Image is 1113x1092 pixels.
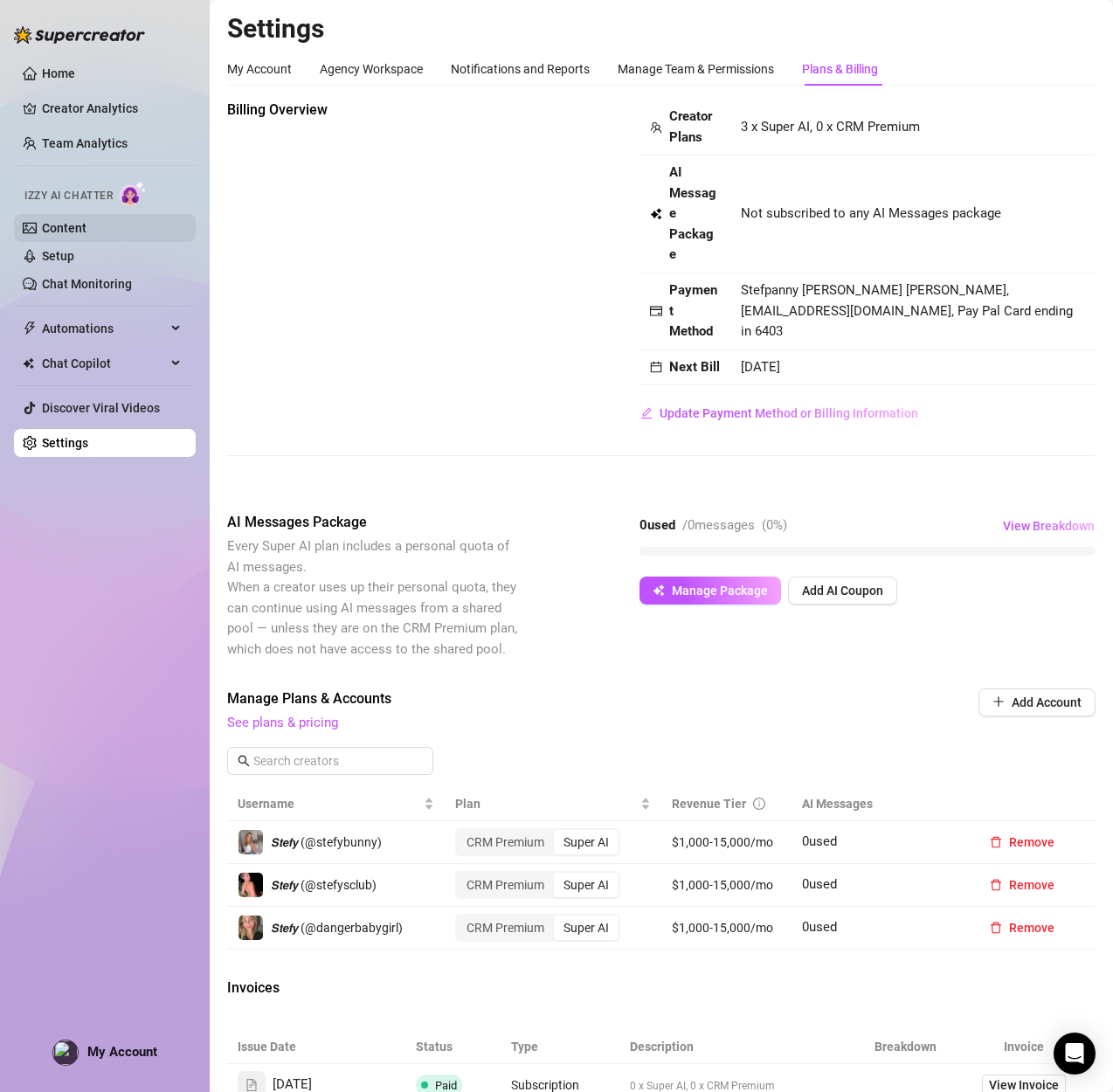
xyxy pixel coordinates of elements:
span: Remove [1009,835,1054,849]
button: View Breakdown [1002,512,1096,540]
span: 0 used [802,833,837,849]
th: Invoice [953,1030,1096,1064]
span: Remove [1009,878,1054,892]
span: edit [640,407,653,419]
span: delete [990,922,1002,934]
th: Plan [445,787,662,821]
span: 0 used [802,919,837,935]
span: Every Super AI plan includes a personal quota of AI messages. When a creator uses up their person... [227,538,517,657]
div: CRM Premium [457,916,554,940]
img: 𝙎𝙩𝙚𝙛𝙮 (@dangerbabygirl) [238,916,263,940]
span: 3 x Super AI, 0 x CRM Premium [741,119,920,135]
a: Team Analytics [42,136,128,150]
span: Automations [42,314,166,342]
button: Update Payment Method or Billing Information [639,399,919,427]
div: Super AI [554,873,619,897]
a: Chat Monitoring [42,277,132,291]
span: 0 x Super AI, 0 x CRM Premium [630,1080,775,1092]
span: search [238,755,250,767]
span: plus [992,695,1005,708]
span: calendar [650,361,662,373]
div: segmented control [455,914,620,942]
div: Notifications and Reports [451,59,590,79]
span: Username [238,794,420,813]
th: Breakdown [858,1030,953,1064]
div: CRM Premium [457,830,554,854]
strong: 0 used [639,517,675,533]
div: segmented control [455,828,620,856]
span: Invoices [227,978,521,999]
span: team [650,121,662,134]
div: Manage Team & Permissions [618,59,774,79]
button: Add AI Coupon [788,577,897,605]
span: thunderbolt [23,321,37,335]
span: Billing Overview [227,100,521,121]
span: Manage Package [672,584,768,598]
div: CRM Premium [457,873,554,897]
th: Type [501,1030,619,1064]
a: Setup [42,249,74,263]
span: Paid [435,1079,457,1092]
span: Izzy AI Chatter [24,188,113,204]
th: Description [619,1030,857,1064]
th: Issue Date [227,1030,405,1064]
th: Username [227,787,445,821]
div: Plans & Billing [802,59,878,79]
div: Open Intercom Messenger [1054,1033,1096,1075]
span: AI Messages Package [227,512,521,533]
span: Add Account [1012,695,1082,709]
img: logo-BBDzfeDw.svg [14,26,145,44]
span: Remove [1009,921,1054,935]
a: Home [42,66,75,80]
button: Remove [976,871,1068,899]
span: 0 used [802,876,837,892]
span: 𝙎𝙩𝙚𝙛𝙮 (@stefybunny) [271,835,382,849]
span: ( 0 %) [762,517,787,533]
div: segmented control [455,871,620,899]
h2: Settings [227,12,1096,45]
div: My Account [227,59,292,79]
span: Plan [455,794,638,813]
span: Not subscribed to any AI Messages package [741,204,1001,225]
img: 𝙎𝙩𝙚𝙛𝙮 (@stefysclub) [238,873,263,897]
strong: Next Bill [669,359,720,375]
strong: Creator Plans [669,108,712,145]
span: info-circle [753,798,765,810]
span: delete [990,879,1002,891]
img: AI Chatter [120,181,147,206]
input: Search creators [253,751,409,771]
span: Revenue Tier [672,797,746,811]
strong: Payment Method [669,282,717,339]
span: Subscription [511,1078,579,1092]
span: / 0 messages [682,517,755,533]
span: file-text [245,1079,258,1091]
a: Creator Analytics [42,94,182,122]
div: Agency Workspace [320,59,423,79]
img: 𝙎𝙩𝙚𝙛𝙮 (@stefybunny) [238,830,263,854]
span: Chat Copilot [42,349,166,377]
a: See plans & pricing [227,715,338,730]
td: $1,000-15,000/mo [661,864,792,907]
button: Remove [976,914,1068,942]
td: $1,000-15,000/mo [661,821,792,864]
button: Add Account [978,688,1096,716]
a: Content [42,221,86,235]
span: My Account [87,1044,157,1060]
span: View Breakdown [1003,519,1095,533]
img: profilePics%2Fqht6QgC3YSM5nHrYR1G2uRKaphB3.jpeg [53,1040,78,1065]
div: Super AI [554,830,619,854]
span: Update Payment Method or Billing Information [660,406,918,420]
span: 𝙎𝙩𝙚𝙛𝙮 (@dangerbabygirl) [271,921,403,935]
th: AI Messages [792,787,965,821]
span: Manage Plans & Accounts [227,688,860,709]
span: [DATE] [741,359,780,375]
img: Chat Copilot [23,357,34,370]
button: Remove [976,828,1068,856]
span: credit-card [650,305,662,317]
a: Settings [42,436,88,450]
td: $1,000-15,000/mo [661,907,792,950]
div: Super AI [554,916,619,940]
button: Manage Package [639,577,781,605]
span: 𝙎𝙩𝙚𝙛𝙮 (@stefysclub) [271,878,377,892]
span: Stefpanny [PERSON_NAME] [PERSON_NAME], [EMAIL_ADDRESS][DOMAIN_NAME], Pay Pal Card ending in 6403 [741,282,1073,339]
